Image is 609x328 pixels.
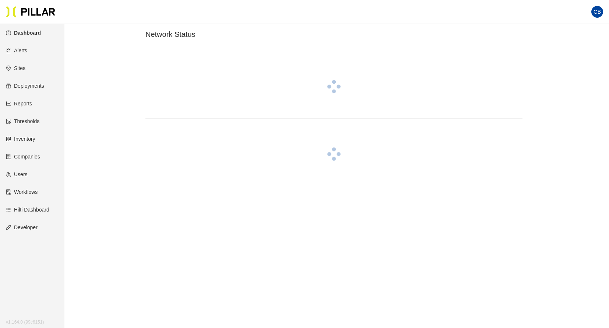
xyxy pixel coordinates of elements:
a: exceptionThresholds [6,118,39,124]
h3: Network Status [145,30,522,39]
span: GB [594,6,601,18]
a: environmentSites [6,65,25,71]
a: apiDeveloper [6,224,38,230]
a: giftDeployments [6,83,44,89]
a: line-chartReports [6,101,32,107]
a: qrcodeInventory [6,136,35,142]
a: alertAlerts [6,48,27,53]
a: teamUsers [6,171,28,177]
a: dashboardDashboard [6,30,41,36]
a: barsHilti Dashboard [6,207,49,213]
a: auditWorkflows [6,189,38,195]
img: Pillar Technologies [6,6,55,18]
a: solutionCompanies [6,154,40,160]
